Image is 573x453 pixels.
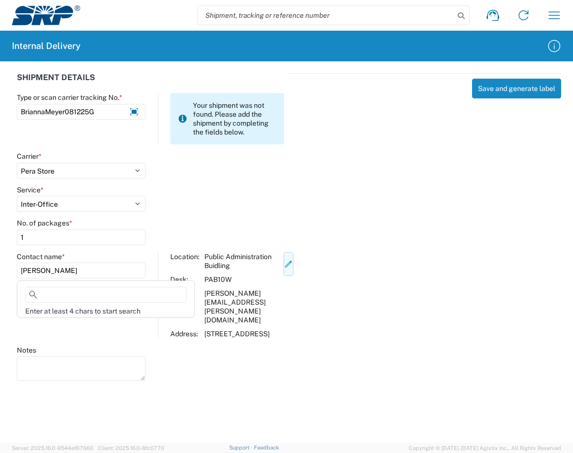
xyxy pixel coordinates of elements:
[229,445,254,451] a: Support
[472,79,561,98] button: Save and generate label
[12,5,80,25] img: srp
[19,307,192,316] div: Enter at least 4 chars to start search
[17,346,36,355] label: Notes
[17,252,65,261] label: Contact name
[17,185,44,194] label: Service
[204,275,284,284] div: PAB10W
[204,252,284,270] div: Public Administration Buidling
[17,152,42,161] label: Carrier
[17,219,72,227] label: No. of packages
[170,252,199,270] div: Location:
[12,40,81,52] h2: Internal Delivery
[170,275,199,284] div: Desk:
[17,73,284,93] div: SHIPMENT DETAILS
[98,445,164,451] span: Client: 2025.16.0-8fc0770
[204,329,284,338] div: [STREET_ADDRESS]
[198,6,454,25] input: Shipment, tracking or reference number
[170,329,199,338] div: Address:
[17,93,122,102] label: Type or scan carrier tracking No.
[193,101,277,136] span: Your shipment was not found. Please add the shipment by completing the fields below.
[409,444,561,453] span: Copyright © [DATE]-[DATE] Agistix Inc., All Rights Reserved
[204,289,284,324] div: [PERSON_NAME][EMAIL_ADDRESS][PERSON_NAME][DOMAIN_NAME]
[254,445,279,451] a: Feedback
[12,445,94,451] span: Server: 2025.16.0-9544af67660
